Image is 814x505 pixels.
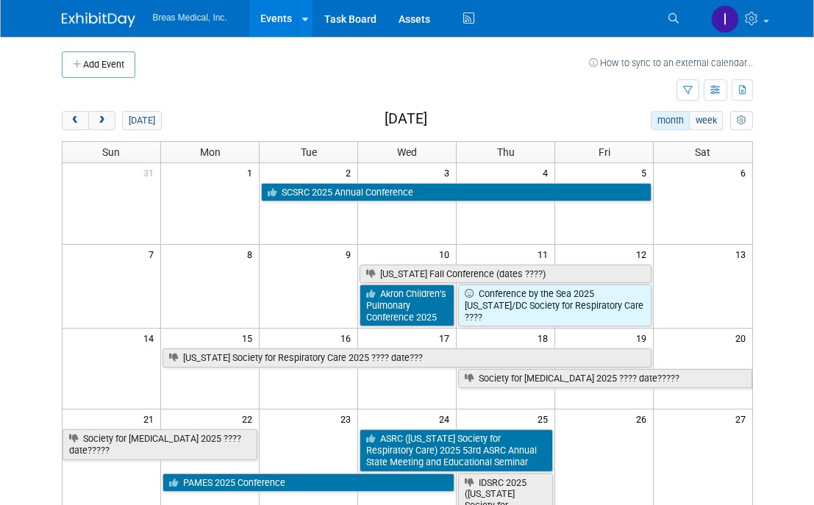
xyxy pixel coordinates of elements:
img: ExhibitDay [62,12,135,27]
span: 27 [734,409,752,428]
span: Fri [599,146,610,158]
button: [DATE] [122,111,161,130]
span: 16 [339,329,357,347]
button: Add Event [62,51,135,78]
span: 25 [536,409,554,428]
span: 19 [635,329,653,347]
span: 1 [246,163,259,182]
span: 26 [635,409,653,428]
span: 10 [438,245,456,263]
span: Tue [301,146,317,158]
button: month [651,111,690,130]
img: Inga Dolezar [711,5,739,33]
span: 14 [142,329,160,347]
a: Society for [MEDICAL_DATA] 2025 ???? date????? [458,369,752,388]
span: Mon [200,146,221,158]
span: 8 [246,245,259,263]
a: ASRC ([US_STATE] Society for Respiratory Care) 2025 53rd ASRC Annual State Meeting and Educationa... [360,429,553,471]
span: 15 [240,329,259,347]
a: Conference by the Sea 2025 [US_STATE]/DC Society for Respiratory Care ???? [458,284,651,326]
span: 3 [443,163,456,182]
a: PAMES 2025 Conference [163,473,454,493]
a: How to sync to an external calendar... [589,57,753,68]
a: [US_STATE] Fall Conference (dates ????) [360,265,651,284]
span: 5 [640,163,653,182]
span: Breas Medical, Inc. [153,12,227,23]
span: Sun [102,146,120,158]
span: 11 [536,245,554,263]
span: 20 [734,329,752,347]
span: 9 [344,245,357,263]
a: SCSRC 2025 Annual Conference [261,183,651,202]
span: 7 [147,245,160,263]
button: next [88,111,115,130]
button: myCustomButton [730,111,752,130]
span: 17 [438,329,456,347]
span: 31 [142,163,160,182]
span: Wed [397,146,417,158]
span: 21 [142,409,160,428]
i: Personalize Calendar [737,116,746,126]
span: 4 [541,163,554,182]
span: Sat [695,146,710,158]
span: 18 [536,329,554,347]
span: 22 [240,409,259,428]
span: 6 [739,163,752,182]
a: [US_STATE] Society for Respiratory Care 2025 ???? date??? [163,348,651,368]
span: 12 [635,245,653,263]
span: 13 [734,245,752,263]
span: 24 [438,409,456,428]
a: Akron Children’s Pulmonary Conference 2025 [360,284,454,326]
button: week [689,111,723,130]
button: prev [62,111,89,130]
h2: [DATE] [385,111,427,127]
span: 2 [344,163,357,182]
a: Society for [MEDICAL_DATA] 2025 ???? date????? [63,429,258,459]
span: 23 [339,409,357,428]
span: Thu [497,146,515,158]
